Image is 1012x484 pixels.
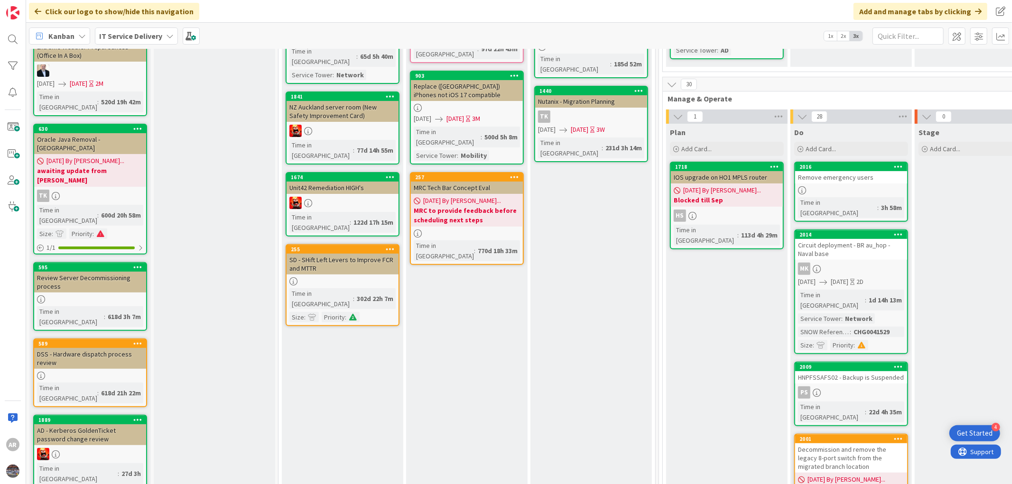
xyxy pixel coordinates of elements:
[411,173,523,182] div: 257
[414,150,457,161] div: Service Tower
[46,156,124,166] span: [DATE] By [PERSON_NAME]...
[534,86,648,162] a: 1440Nutanix - Migration PlanningTK[DATE][DATE]3WTime in [GEOGRAPHIC_DATA]:231d 3h 14m
[287,125,399,137] div: VN
[350,217,351,228] span: :
[99,97,143,107] div: 520d 19h 42m
[104,311,105,322] span: :
[333,70,334,80] span: :
[681,145,712,153] span: Add Card...
[38,264,146,271] div: 595
[811,111,827,122] span: 28
[830,340,854,350] div: Priority
[34,339,146,369] div: 589DSS - Hardware dispatch process review
[34,416,146,445] div: 1889AD - Kerberos GoldenTicket password change review
[6,438,19,451] div: AR
[930,145,960,153] span: Add Card...
[795,263,907,275] div: MK
[482,132,520,142] div: 500d 5h 8m
[289,212,350,233] div: Time in [GEOGRAPHIC_DATA]
[798,290,865,310] div: Time in [GEOGRAPHIC_DATA]
[99,31,162,41] b: IT Service Delivery
[37,228,52,239] div: Size
[354,293,396,304] div: 302d 22h 7m
[670,162,784,249] a: 1718IOS upgrade on HO1 MPLS router[DATE] By [PERSON_NAME]...Blocked till SepHSTime in [GEOGRAPHIC...
[358,51,396,62] div: 65d 5h 40m
[33,31,147,116] a: Extreme Weather Preparedness (Office In A Box)HO[DATE][DATE]2MTime in [GEOGRAPHIC_DATA]:520d 19h 42m
[289,140,353,161] div: Time in [GEOGRAPHIC_DATA]
[687,111,703,122] span: 1
[411,72,523,101] div: 903Replace ([GEOGRAPHIC_DATA]) iPhones not iOS 17 compatible
[854,340,855,350] span: :
[992,423,1000,431] div: 4
[813,340,814,350] span: :
[415,73,523,79] div: 903
[29,3,199,20] div: Click our logo to show/hide this navigation
[287,101,399,122] div: NZ Auckland server room (New Safety Improvement Card)
[410,71,524,164] a: 903Replace ([GEOGRAPHIC_DATA]) iPhones not iOS 17 compatible[DATE][DATE]3MTime in [GEOGRAPHIC_DAT...
[37,383,97,403] div: Time in [GEOGRAPHIC_DATA]
[334,70,366,80] div: Network
[799,364,907,370] div: 2009
[919,128,939,137] span: Stage
[411,80,523,101] div: Replace ([GEOGRAPHIC_DATA]) iPhones not iOS 17 compatible
[795,363,907,371] div: 2009
[345,312,346,322] span: :
[602,143,603,153] span: :
[414,127,481,147] div: Time in [GEOGRAPHIC_DATA]
[472,114,480,124] div: 3M
[286,172,399,237] a: 1674Unit42 Remediation HIGH'sVNTime in [GEOGRAPHIC_DATA]:122d 17h 15m
[612,59,644,69] div: 185d 52m
[475,246,520,256] div: 770d 18h 33m
[37,448,49,460] img: VN
[596,125,605,135] div: 3W
[34,272,146,292] div: Review Server Decommissioning process
[99,210,143,220] div: 600d 20h 58m
[671,163,783,171] div: 1718
[799,436,907,442] div: 2001
[286,91,399,164] a: 1841NZ Auckland server room (New Safety Improvement Card)VNTime in [GEOGRAPHIC_DATA]:77d 14h 55m
[571,125,588,135] span: [DATE]
[866,407,904,417] div: 22d 4h 35m
[34,416,146,424] div: 1889
[38,340,146,347] div: 589
[798,277,816,287] span: [DATE]
[37,166,143,185] b: awaiting update from [PERSON_NAME]
[795,386,907,399] div: PS
[410,172,524,265] a: 257MRC Tech Bar Concept Eval[DATE] By [PERSON_NAME]...MRC to provide feedback before scheduling n...
[289,197,302,209] img: VN
[866,295,904,305] div: 1d 14h 13m
[287,245,399,254] div: 255
[535,110,647,123] div: TK
[837,31,850,41] span: 2x
[37,190,49,202] div: TK
[457,150,458,161] span: :
[34,263,146,292] div: 595Review Server Decommissioning process
[291,93,399,100] div: 1841
[936,111,952,122] span: 0
[795,443,907,473] div: Decommission and remove the legacy 8-port switch from the migrated branch location
[603,143,644,153] div: 231d 3h 14m
[737,230,739,240] span: :
[798,313,841,324] div: Service Tower
[93,228,94,239] span: :
[674,195,780,205] b: Blocked till Sep
[610,59,612,69] span: :
[841,313,843,324] span: :
[798,327,850,337] div: SNOW Reference Number
[795,363,907,384] div: 2009HNPFSSAFS02 - Backup is Suspended
[538,110,550,123] div: TK
[351,217,396,228] div: 122d 17h 15m
[34,190,146,202] div: TK
[287,92,399,122] div: 1841NZ Auckland server room (New Safety Improvement Card)
[670,128,686,137] span: Plan
[97,210,99,220] span: :
[831,277,848,287] span: [DATE]
[799,164,907,170] div: 2016
[446,114,464,124] span: [DATE]
[70,79,87,89] span: [DATE]
[34,339,146,348] div: 589
[538,125,556,135] span: [DATE]
[46,243,56,253] span: 1 / 1
[99,388,143,398] div: 618d 21h 22m
[411,173,523,194] div: 257MRC Tech Bar Concept Eval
